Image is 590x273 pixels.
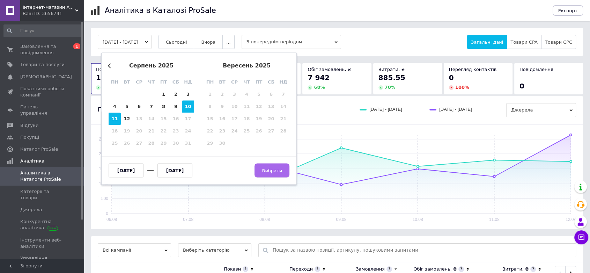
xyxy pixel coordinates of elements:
div: вт [216,76,228,88]
input: Пошук за назвою позиції, артикулу, пошуковими запитами [273,244,572,257]
button: ... [222,35,234,49]
div: Not available субота, 6-е вересня 2025 р. [265,88,277,101]
div: Not available субота, 23-є серпня 2025 р. [170,125,182,137]
div: Choose понеділок, 4-е серпня 2025 р. [109,101,121,113]
div: Not available четвер, 11-е вересня 2025 р. [241,101,253,113]
div: Choose четвер, 7-е серпня 2025 р. [145,101,157,113]
div: Not available вівторок, 19-е серпня 2025 р. [121,125,133,137]
text: 08.08 [259,217,270,222]
text: 06.08 [106,217,117,222]
text: 0 [106,211,108,216]
div: Not available понеділок, 8-е вересня 2025 р. [204,101,216,113]
div: чт [241,76,253,88]
div: Not available четвер, 25-е вересня 2025 р. [241,125,253,137]
div: Not available середа, 13-е серпня 2025 р. [133,113,145,125]
span: Аналитика в Каталоге ProSale [20,170,65,182]
div: Choose субота, 2-е серпня 2025 р. [170,88,182,101]
div: пн [204,76,216,88]
h1: Аналітика в Каталозі ProSale [105,6,216,15]
span: Джерела [506,103,576,117]
span: 0 [449,73,454,82]
div: Choose вівторок, 5-е серпня 2025 р. [121,101,133,113]
div: Not available понеділок, 18-е серпня 2025 р. [109,125,121,137]
div: Not available п’ятниця, 12-е вересня 2025 р. [253,101,265,113]
div: нд [182,76,194,88]
button: Previous Month [108,63,113,68]
span: Загальні дані [471,39,503,45]
span: Обіг замовлень, ₴ [308,67,351,72]
button: Вчора [194,35,223,49]
div: Not available середа, 17-е вересня 2025 р. [228,113,241,125]
span: Панель управління [20,104,65,116]
input: Пошук [3,24,82,37]
span: Аналітика [20,158,44,164]
text: 12.08 [566,217,576,222]
div: Not available понеділок, 25-е серпня 2025 р. [109,137,121,150]
div: Not available неділя, 7-е вересня 2025 р. [277,88,289,101]
div: Not available вівторок, 26-е серпня 2025 р. [121,137,133,150]
div: Not available четвер, 21-е серпня 2025 р. [145,125,157,137]
span: Сьогодні [166,39,187,45]
span: 68 % [314,85,325,90]
div: Not available середа, 27-е серпня 2025 р. [133,137,145,150]
div: Choose субота, 9-е серпня 2025 р. [170,101,182,113]
div: Not available четвер, 18-е вересня 2025 р. [241,113,253,125]
span: 0 [519,82,524,90]
span: Товари та послуги [20,62,65,68]
div: Choose понеділок, 11-е серпня 2025 р. [109,113,121,125]
span: Вчора [201,39,215,45]
div: Not available четвер, 4-е вересня 2025 р. [241,88,253,101]
span: Витрати, ₴ [378,67,405,72]
div: Not available п’ятниця, 15-е серпня 2025 р. [157,113,170,125]
div: Покази [224,266,241,272]
div: Not available середа, 10-е вересня 2025 р. [228,101,241,113]
text: 500 [101,196,108,201]
div: пт [157,76,170,88]
button: Вибрати [255,164,289,178]
div: Choose середа, 6-е серпня 2025 р. [133,101,145,113]
span: 7 942 [308,73,330,82]
button: [DATE] - [DATE] [98,35,152,49]
button: Чат з покупцем [574,230,588,244]
text: 11.08 [489,217,500,222]
div: Not available неділя, 28-е вересня 2025 р. [277,125,289,137]
div: Not available п’ятниця, 29-е серпня 2025 р. [157,137,170,150]
div: Not available вівторок, 16-е вересня 2025 р. [216,113,228,125]
button: Сьогодні [158,35,194,49]
div: Not available вівторок, 30-е вересня 2025 р. [216,137,228,150]
span: Каталог ProSale [20,146,58,152]
div: Not available понеділок, 22-е вересня 2025 р. [204,125,216,137]
div: Замовлення [356,266,385,272]
text: 10.08 [412,217,423,222]
div: сб [265,76,277,88]
span: 885.55 [378,73,405,82]
span: Управління сайтом [20,255,65,268]
div: Choose вівторок, 12-е серпня 2025 р. [121,113,133,125]
text: 07.08 [183,217,193,222]
span: Інструменти веб-аналітики [20,237,65,250]
div: Choose п’ятниця, 8-е серпня 2025 р. [157,101,170,113]
div: Not available неділя, 21-е вересня 2025 р. [277,113,289,125]
button: Загальні дані [467,35,507,49]
span: Категорії та товари [20,188,65,201]
div: Not available середа, 24-е вересня 2025 р. [228,125,241,137]
div: Not available четвер, 14-е серпня 2025 р. [145,113,157,125]
div: Обіг замовлень, ₴ [413,266,457,272]
div: Not available неділя, 31-е серпня 2025 р. [182,137,194,150]
span: Товари CPA [510,39,537,45]
div: Not available субота, 16-е серпня 2025 р. [170,113,182,125]
div: Not available вівторок, 9-е вересня 2025 р. [216,101,228,113]
span: Відгуки [20,122,38,129]
div: сб [170,76,182,88]
div: Not available неділя, 14-е вересня 2025 р. [277,101,289,113]
div: Choose п’ятниця, 1-е серпня 2025 р. [157,88,170,101]
span: Інтернет-магазин AVTOKEYS [23,4,75,10]
div: Not available вівторок, 2-е вересня 2025 р. [216,88,228,101]
div: Not available четвер, 28-е серпня 2025 р. [145,137,157,150]
div: Витрати, ₴ [502,266,529,272]
span: Вибрати [262,168,282,173]
div: Not available неділя, 24-е серпня 2025 р. [182,125,194,137]
div: Not available субота, 30-е серпня 2025 р. [170,137,182,150]
span: Виберіть категорію [178,243,251,257]
button: Товари CPC [541,35,576,49]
